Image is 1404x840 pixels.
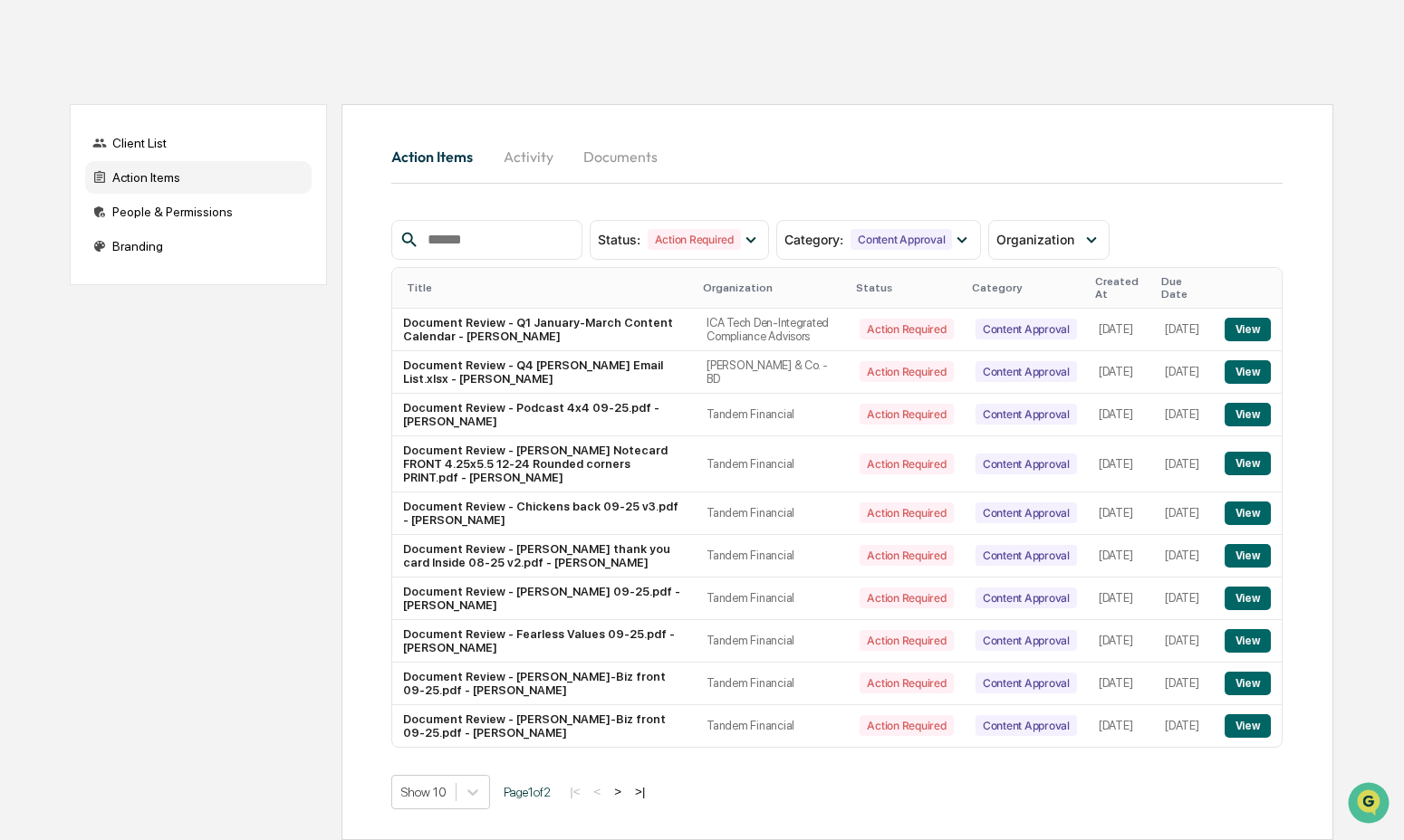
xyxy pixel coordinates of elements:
td: Document Review - Chickens back 09-25 v3.pdf - [PERSON_NAME] [392,492,696,535]
td: Tandem Financial [696,492,849,535]
div: Action Required [860,673,953,693]
img: 1746055101610-c473b297-6a78-478c-a979-82029cc54cd1 [18,138,51,171]
td: [DATE] [1088,351,1154,394]
button: Start new chat [308,144,330,166]
td: Tandem Financial [696,394,849,436]
div: Action Required [860,545,953,566]
td: [DATE] [1154,705,1214,747]
div: Content Approval [976,502,1077,523]
td: Document Review - Fearless Values 09-25.pdf - [PERSON_NAME] [392,620,696,663]
td: Tandem Financial [696,577,849,620]
td: Tandem Financial [696,705,849,747]
div: Content Approval [976,453,1077,474]
div: Action Required [860,361,953,382]
div: 🔎 [18,264,33,279]
div: Action Required [648,229,741,250]
td: Document Review - [PERSON_NAME]-Biz front 09-25.pdf - [PERSON_NAME] [392,663,696,705]
td: [DATE] [1088,620,1154,663]
td: ICA Tech Den-Integrated Compliance Advisors [696,309,849,351]
div: Content Approval [976,361,1077,382]
span: Organization [996,232,1074,247]
td: Document Review - [PERSON_NAME] Notecard FRONT 4.25x5.5 12-24 Rounded corners PRINT.pdf - [PERSON... [392,436,696,492]
td: [DATE] [1088,663,1154,705]
button: < [589,784,607,799]
div: Content Approval [976,587,1077,608]
a: 🔎Data Lookup [11,255,121,288]
div: Start new chat [62,138,297,157]
button: Action Items [391,135,487,178]
button: View [1225,714,1271,738]
a: 🗄️Attestations [124,221,232,253]
button: View [1225,544,1271,568]
div: 🗄️ [131,230,146,244]
div: Content Approval [976,630,1077,651]
td: Document Review - Podcast 4x4 09-25.pdf - [PERSON_NAME] [392,394,696,436]
span: Data Lookup [36,262,114,281]
td: [DATE] [1154,492,1214,535]
td: Tandem Financial [696,535,849,577]
div: Content Approval [976,545,1077,566]
a: Powered byPylon [128,306,219,320]
td: [DATE] [1154,577,1214,620]
button: Activity [487,135,569,178]
div: Due Date [1161,275,1207,301]
div: We're available if you need us! [62,157,229,171]
button: View [1225,360,1271,384]
button: > [609,784,627,799]
td: Tandem Financial [696,663,849,705]
div: Action Required [860,502,953,523]
td: [DATE] [1154,620,1214,663]
div: People & Permissions [85,196,312,228]
td: [DATE] [1088,394,1154,436]
div: Action Items [85,161,312,194]
div: Content Approval [851,229,952,250]
div: Branding [85,230,312,262]
div: Content Approval [976,673,1077,693]
div: 🖐️ [18,230,33,244]
td: [PERSON_NAME] & Co. - BD [696,351,849,394]
button: View [1225,318,1271,341]
div: Content Approval [976,319,1077,339]
div: Created At [1095,275,1147,301]
button: View [1225,629,1271,653]
button: |< [564,784,585,799]
td: [DATE] [1154,351,1214,394]
button: View [1225,403,1271,426]
div: Action Required [860,404,953,425]
td: [DATE] [1088,705,1154,747]
span: Status : [598,232,640,247]
div: Category [972,282,1081,294]
div: Action Required [860,630,953,651]
td: Tandem Financial [696,436,849,492]
td: [DATE] [1154,535,1214,577]
div: Title [407,282,688,294]
span: Pylon [180,307,219,320]
td: [DATE] [1154,436,1214,492]
td: Document Review - Q4 [PERSON_NAME] Email List.xlsx - [PERSON_NAME] [392,351,696,394]
button: View [1225,452,1271,475]
span: Page 1 of 2 [504,785,551,799]
div: Client List [85,127,312,159]
button: View [1225,587,1271,610]
div: Organization [703,282,841,294]
td: [DATE] [1154,663,1214,705]
td: Document Review - [PERSON_NAME] 09-25.pdf - [PERSON_NAME] [392,577,696,620]
span: Attestations [149,228,225,246]
div: Action Required [860,453,953,474]
div: Status [856,282,957,294]
td: [DATE] [1088,535,1154,577]
td: Document Review - [PERSON_NAME] thank you card Inside 08-25 v2.pdf - [PERSON_NAME] [392,535,696,577]
td: [DATE] [1154,309,1214,351]
div: Action Required [860,715,953,736]
div: Action Required [860,587,953,608]
div: Content Approval [976,404,1077,425]
div: activity tabs [391,135,1283,178]
td: Document Review - [PERSON_NAME]-Biz front 09-25.pdf - [PERSON_NAME] [392,705,696,747]
td: [DATE] [1088,436,1154,492]
button: >| [630,784,650,799]
p: How can we help? [18,38,330,67]
button: View [1225,672,1271,695]
td: [DATE] [1088,492,1154,535]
